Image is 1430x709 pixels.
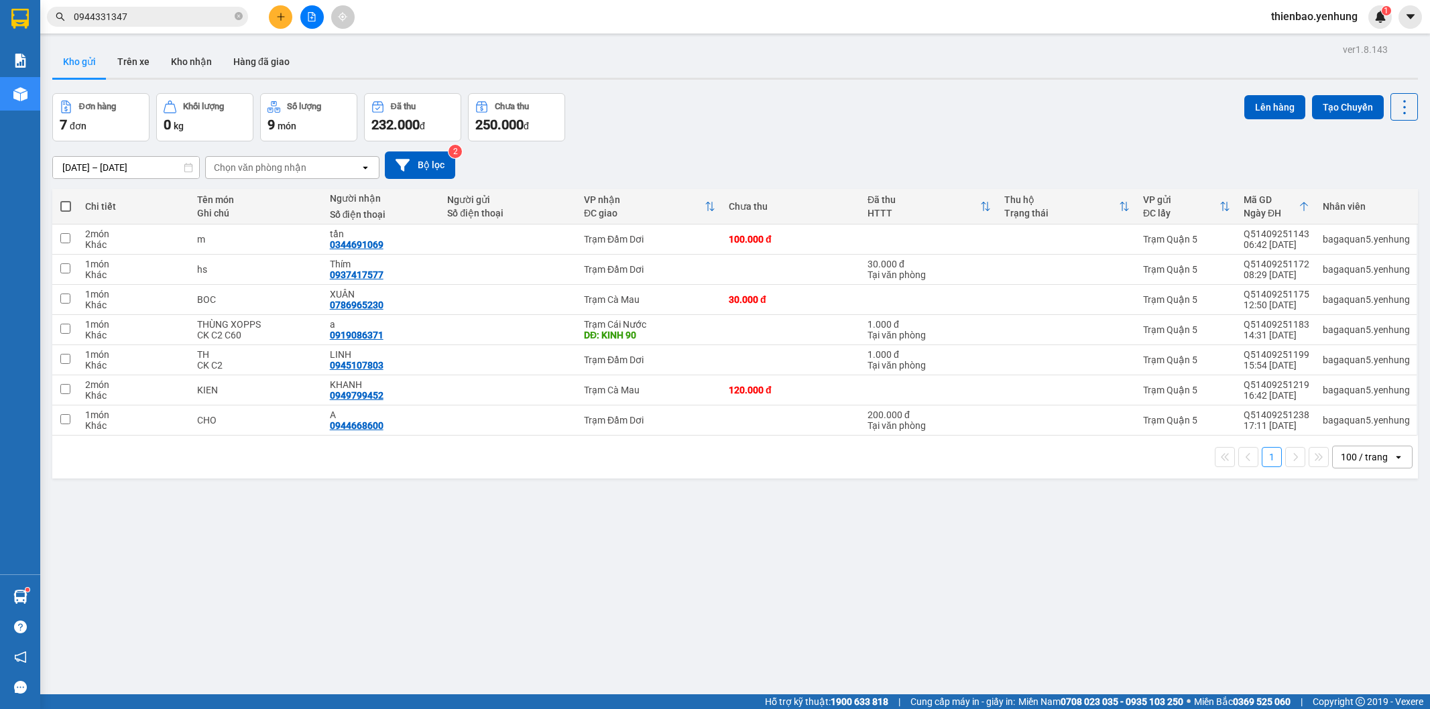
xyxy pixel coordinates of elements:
[85,379,183,390] div: 2 món
[1237,189,1316,224] th: Toggle SortBy
[260,93,357,141] button: Số lượng9món
[1004,208,1119,218] div: Trạng thái
[1356,697,1365,706] span: copyright
[197,349,316,360] div: TH
[729,201,854,212] div: Chưa thu
[1244,269,1309,280] div: 08:29 [DATE]
[1343,42,1388,57] div: ver 1.8.143
[330,360,383,371] div: 0945107803
[331,5,355,29] button: aim
[14,681,27,694] span: message
[447,208,571,218] div: Số điện thoại
[330,289,434,300] div: XUÂN
[584,330,715,340] div: DĐ: KINH 90
[85,360,183,371] div: Khác
[197,385,316,395] div: KIEN
[52,93,150,141] button: Đơn hàng7đơn
[330,409,434,420] div: A
[584,385,715,395] div: Trạm Cà Mau
[85,259,183,269] div: 1 món
[765,694,888,709] span: Hỗ trợ kỹ thuật:
[475,117,524,133] span: 250.000
[1244,194,1299,205] div: Mã GD
[868,330,991,340] div: Tại văn phòng
[164,117,171,133] span: 0
[307,12,316,21] span: file-add
[1143,294,1230,305] div: Trạm Quận 5
[1143,234,1230,245] div: Trạm Quận 5
[1323,354,1410,365] div: bagaquan5.yenhung
[1312,95,1384,119] button: Tạo Chuyến
[447,194,571,205] div: Người gửi
[197,294,316,305] div: BOC
[868,360,991,371] div: Tại văn phòng
[449,145,462,158] sup: 2
[330,269,383,280] div: 0937417577
[584,234,715,245] div: Trạm Đầm Dơi
[1301,694,1303,709] span: |
[1143,354,1230,365] div: Trạm Quận 5
[729,294,854,305] div: 30.000 đ
[53,157,199,178] input: Select a date range.
[85,409,183,420] div: 1 món
[1323,385,1410,395] div: bagaquan5.yenhung
[330,420,383,431] div: 0944668600
[1244,420,1309,431] div: 17:11 [DATE]
[577,189,722,224] th: Toggle SortBy
[1143,385,1230,395] div: Trạm Quận 5
[330,390,383,401] div: 0949799452
[420,121,425,131] span: đ
[1136,189,1237,224] th: Toggle SortBy
[1374,11,1386,23] img: icon-new-feature
[85,289,183,300] div: 1 món
[13,87,27,101] img: warehouse-icon
[1143,208,1219,218] div: ĐC lấy
[360,162,371,173] svg: open
[107,46,160,78] button: Trên xe
[868,208,980,218] div: HTTT
[1244,208,1299,218] div: Ngày ĐH
[330,349,434,360] div: LINH
[85,269,183,280] div: Khác
[1004,194,1119,205] div: Thu hộ
[197,319,316,330] div: THÙNG XOPPS
[60,117,67,133] span: 7
[235,11,243,23] span: close-circle
[584,354,715,365] div: Trạm Đầm Dơi
[1143,194,1219,205] div: VP gửi
[1323,201,1410,212] div: Nhân viên
[85,420,183,431] div: Khác
[868,349,991,360] div: 1.000 đ
[214,161,306,174] div: Chọn văn phòng nhận
[729,234,854,245] div: 100.000 đ
[1018,694,1183,709] span: Miền Nam
[330,300,383,310] div: 0786965230
[160,46,223,78] button: Kho nhận
[1143,324,1230,335] div: Trạm Quận 5
[868,420,991,431] div: Tại văn phòng
[1143,415,1230,426] div: Trạm Quận 5
[1244,379,1309,390] div: Q51409251219
[79,102,116,111] div: Đơn hàng
[174,121,184,131] span: kg
[1244,349,1309,360] div: Q51409251199
[25,588,29,592] sup: 1
[1244,289,1309,300] div: Q51409251175
[278,121,296,131] span: món
[56,12,65,21] span: search
[197,194,316,205] div: Tên món
[1260,8,1368,25] span: thienbao.yenhung
[910,694,1015,709] span: Cung cấp máy in - giấy in:
[74,9,232,24] input: Tìm tên, số ĐT hoặc mã đơn
[330,319,434,330] div: a
[729,385,854,395] div: 120.000 đ
[468,93,565,141] button: Chưa thu250.000đ
[1244,239,1309,250] div: 06:42 [DATE]
[85,349,183,360] div: 1 món
[861,189,998,224] th: Toggle SortBy
[584,264,715,275] div: Trạm Đầm Dơi
[1323,324,1410,335] div: bagaquan5.yenhung
[330,193,434,204] div: Người nhận
[85,319,183,330] div: 1 món
[1393,452,1404,462] svg: open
